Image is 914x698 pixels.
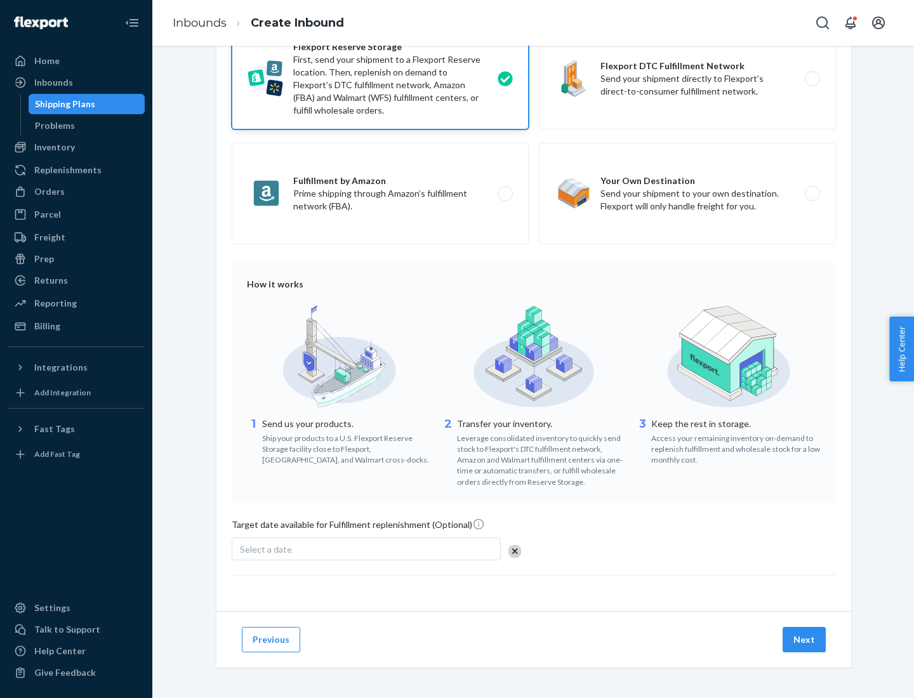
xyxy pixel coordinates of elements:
[34,274,68,287] div: Returns
[8,316,145,336] a: Billing
[8,137,145,157] a: Inventory
[34,208,61,221] div: Parcel
[889,317,914,381] button: Help Center
[442,416,454,487] div: 2
[866,10,891,36] button: Open account menu
[651,430,821,465] div: Access your remaining inventory on-demand to replenish fulfillment and wholesale stock for a low ...
[636,416,649,465] div: 3
[29,115,145,136] a: Problems
[247,278,821,291] div: How it works
[34,141,75,154] div: Inventory
[810,10,835,36] button: Open Search Box
[8,181,145,202] a: Orders
[8,249,145,269] a: Prep
[34,623,100,636] div: Talk to Support
[34,164,102,176] div: Replenishments
[8,357,145,378] button: Integrations
[240,544,292,555] span: Select a date
[8,227,145,247] a: Freight
[783,627,826,652] button: Next
[247,416,260,465] div: 1
[838,10,863,36] button: Open notifications
[8,293,145,313] a: Reporting
[34,185,65,198] div: Orders
[34,55,60,67] div: Home
[34,361,88,374] div: Integrations
[34,449,80,459] div: Add Fast Tag
[651,418,821,430] p: Keep the rest in storage.
[34,423,75,435] div: Fast Tags
[14,16,68,29] img: Flexport logo
[34,297,77,310] div: Reporting
[34,231,65,244] div: Freight
[242,627,300,652] button: Previous
[34,76,73,89] div: Inbounds
[8,619,145,640] a: Talk to Support
[34,645,86,657] div: Help Center
[8,444,145,464] a: Add Fast Tag
[262,430,432,465] div: Ship your products to a U.S. Flexport Reserve Storage facility close to Flexport, [GEOGRAPHIC_DAT...
[8,383,145,403] a: Add Integration
[8,204,145,225] a: Parcel
[251,16,344,30] a: Create Inbound
[34,602,70,614] div: Settings
[457,418,626,430] p: Transfer your inventory.
[8,160,145,180] a: Replenishments
[457,430,626,487] div: Leverage consolidated inventory to quickly send stock to Flexport's DTC fulfillment network, Amaz...
[35,98,95,110] div: Shipping Plans
[173,16,227,30] a: Inbounds
[8,419,145,439] button: Fast Tags
[262,418,432,430] p: Send us your products.
[8,72,145,93] a: Inbounds
[34,320,60,333] div: Billing
[119,10,145,36] button: Close Navigation
[232,518,485,536] span: Target date available for Fulfillment replenishment (Optional)
[8,598,145,618] a: Settings
[8,662,145,683] button: Give Feedback
[34,666,96,679] div: Give Feedback
[162,4,354,42] ol: breadcrumbs
[35,119,75,132] div: Problems
[29,94,145,114] a: Shipping Plans
[34,253,54,265] div: Prep
[34,387,91,398] div: Add Integration
[8,641,145,661] a: Help Center
[8,51,145,71] a: Home
[8,270,145,291] a: Returns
